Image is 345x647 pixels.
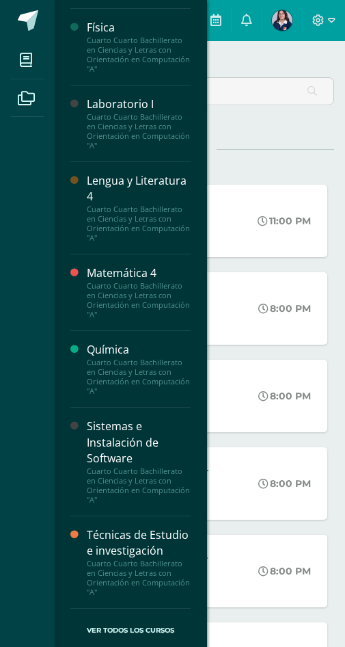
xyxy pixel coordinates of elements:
div: Cuarto Cuarto Bachillerato en Ciencias y Letras con Orientación en Computación "A" [87,36,191,74]
div: Sistemas e Instalación de Software [87,419,191,466]
div: Laboratorio I [87,96,191,112]
div: Técnicas de Estudio e investigación [87,527,191,559]
div: Cuarto Cuarto Bachillerato en Ciencias y Letras con Orientación en Computación "A" [87,466,191,505]
div: Cuarto Cuarto Bachillerato en Ciencias y Letras con Orientación en Computación "A" [87,112,191,150]
a: FísicaCuarto Cuarto Bachillerato en Ciencias y Letras con Orientación en Computación "A" [87,20,191,74]
a: Lengua y Literatura 4Cuarto Cuarto Bachillerato en Ciencias y Letras con Orientación en Computaci... [87,173,191,243]
div: Cuarto Cuarto Bachillerato en Ciencias y Letras con Orientación en Computación "A" [87,358,191,396]
div: Química [87,342,191,358]
a: Matemática 4Cuarto Cuarto Bachillerato en Ciencias y Letras con Orientación en Computación "A" [87,265,191,319]
div: Cuarto Cuarto Bachillerato en Ciencias y Letras con Orientación en Computación "A" [87,281,191,319]
a: Técnicas de Estudio e investigaciónCuarto Cuarto Bachillerato en Ciencias y Letras con Orientació... [87,527,191,597]
div: Física [87,20,191,36]
div: Lengua y Literatura 4 [87,173,191,204]
a: QuímicaCuarto Cuarto Bachillerato en Ciencias y Letras con Orientación en Computación "A" [87,342,191,396]
div: Cuarto Cuarto Bachillerato en Ciencias y Letras con Orientación en Computación "A" [87,559,191,597]
a: Laboratorio ICuarto Cuarto Bachillerato en Ciencias y Letras con Orientación en Computación "A" [87,96,191,150]
div: Cuarto Cuarto Bachillerato en Ciencias y Letras con Orientación en Computación "A" [87,204,191,243]
a: Sistemas e Instalación de SoftwareCuarto Cuarto Bachillerato en Ciencias y Letras con Orientación... [87,419,191,504]
div: Matemática 4 [87,265,191,281]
